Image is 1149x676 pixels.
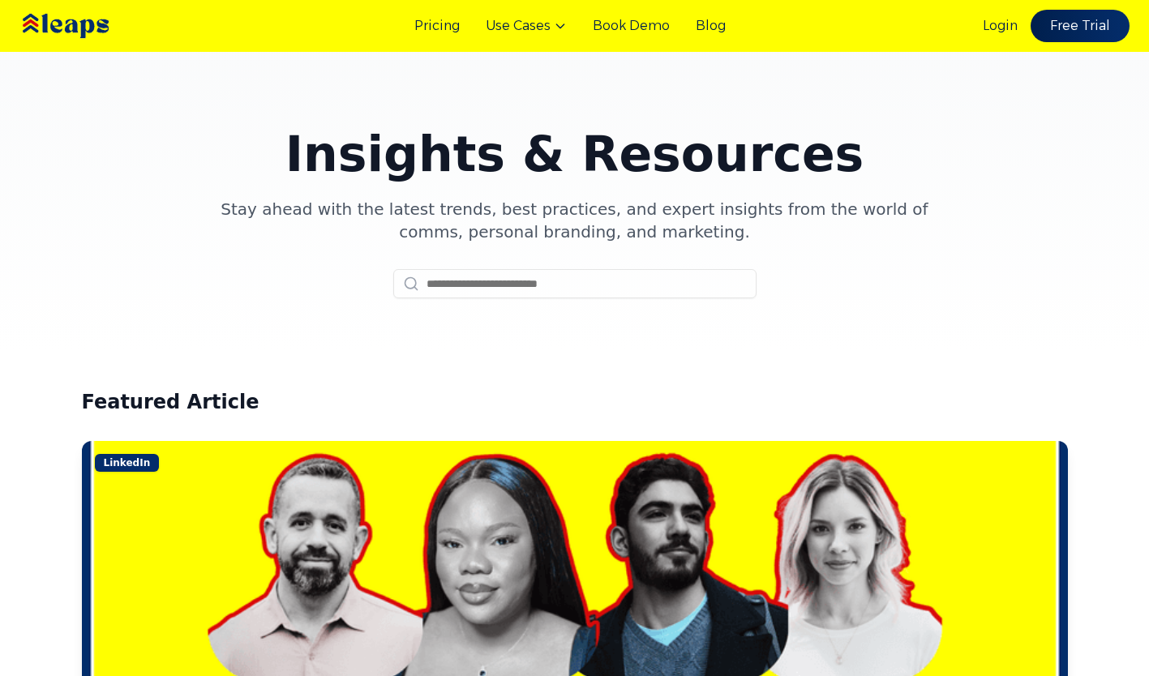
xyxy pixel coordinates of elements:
[593,16,670,36] a: Book Demo
[983,16,1018,36] a: Login
[1031,10,1130,42] a: Free Trial
[696,16,726,36] a: Blog
[82,389,1068,415] h2: Featured Article
[486,16,567,36] button: Use Cases
[212,130,938,178] h1: Insights & Resources
[19,2,157,49] img: Leaps Logo
[393,269,757,298] input: Search articles
[212,198,938,243] p: Stay ahead with the latest trends, best practices, and expert insights from the world of comms, p...
[95,454,160,472] div: LinkedIn
[414,16,460,36] a: Pricing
